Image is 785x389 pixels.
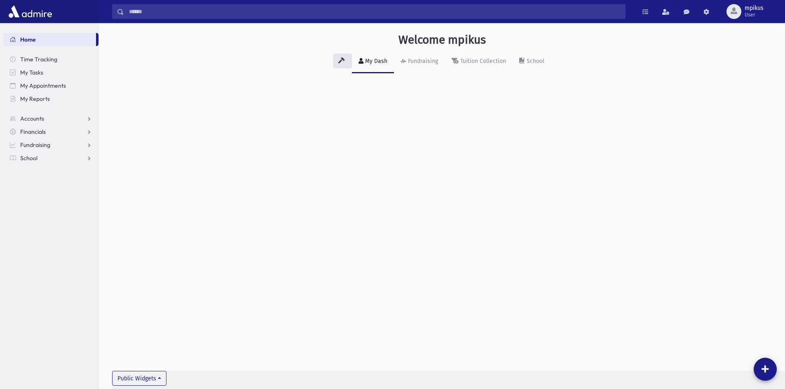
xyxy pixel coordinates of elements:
span: My Reports [20,95,50,102]
div: Fundraising [406,58,438,65]
span: Home [20,36,36,43]
div: School [525,58,544,65]
span: My Appointments [20,82,66,89]
h3: Welcome mpikus [398,33,486,47]
a: Home [3,33,96,46]
input: Search [124,4,625,19]
span: Fundraising [20,141,50,149]
a: My Reports [3,92,98,105]
button: Public Widgets [112,371,166,386]
span: School [20,154,37,162]
a: School [3,151,98,165]
a: Fundraising [3,138,98,151]
div: My Dash [363,58,387,65]
span: Time Tracking [20,56,57,63]
span: User [745,12,764,18]
span: Financials [20,128,46,135]
a: Accounts [3,112,98,125]
a: Fundraising [394,50,445,73]
a: Tuition Collection [445,50,513,73]
a: School [513,50,551,73]
a: Time Tracking [3,53,98,66]
a: My Tasks [3,66,98,79]
img: AdmirePro [7,3,54,20]
a: Financials [3,125,98,138]
a: My Appointments [3,79,98,92]
div: Tuition Collection [459,58,506,65]
span: My Tasks [20,69,43,76]
span: mpikus [745,5,764,12]
span: Accounts [20,115,44,122]
a: My Dash [352,50,394,73]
